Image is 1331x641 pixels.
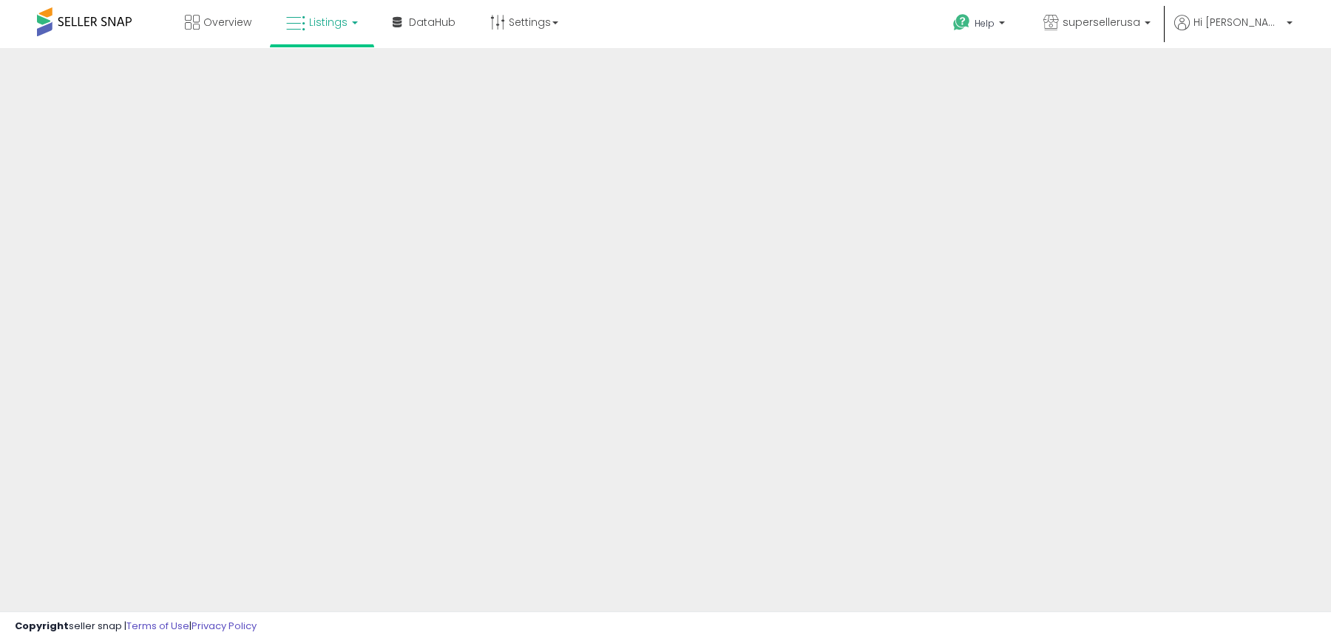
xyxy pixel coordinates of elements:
span: Help [975,17,995,30]
strong: Copyright [15,619,69,633]
a: Help [941,2,1020,48]
div: seller snap | | [15,620,257,634]
a: Terms of Use [126,619,189,633]
a: Privacy Policy [192,619,257,633]
span: supersellerusa [1063,15,1140,30]
i: Get Help [952,13,971,32]
span: DataHub [409,15,455,30]
span: Hi [PERSON_NAME] [1193,15,1282,30]
span: Overview [203,15,251,30]
a: Hi [PERSON_NAME] [1174,15,1293,48]
span: Listings [309,15,348,30]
